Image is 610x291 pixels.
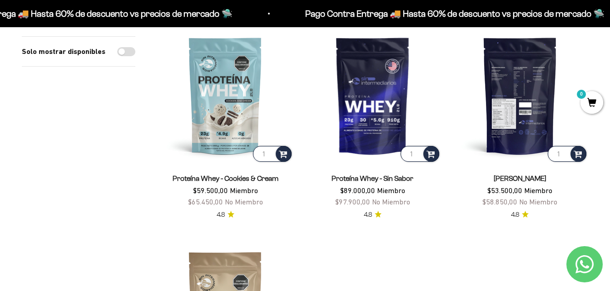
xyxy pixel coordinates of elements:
[519,198,557,206] span: No Miembro
[487,186,522,194] span: $53.500,00
[304,6,604,21] p: Pago Contra Entrega 🚚 Hasta 60% de descuento vs precios de mercado 🛸
[580,98,603,108] a: 0
[372,198,410,206] span: No Miembro
[511,210,519,220] span: 4.8
[22,46,105,58] label: Solo mostrar disponibles
[230,186,258,194] span: Miembro
[217,210,225,220] span: 4.8
[340,186,375,194] span: $89.000,00
[377,186,405,194] span: Miembro
[364,210,372,220] span: 4.8
[494,175,546,182] a: [PERSON_NAME]
[511,210,529,220] a: 4.84.8 de 5.0 estrellas
[364,210,382,220] a: 4.84.8 de 5.0 estrellas
[524,186,552,194] span: Miembro
[482,198,517,206] span: $58.850,00
[332,175,413,182] a: Proteína Whey - Sin Sabor
[188,198,223,206] span: $65.450,00
[193,186,228,194] span: $59.500,00
[173,175,278,182] a: Proteína Whey - Cookies & Cream
[335,198,370,206] span: $97.900,00
[576,89,587,100] mark: 0
[225,198,263,206] span: No Miembro
[452,27,588,163] img: Proteína Whey - Vainilla
[217,210,234,220] a: 4.84.8 de 5.0 estrellas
